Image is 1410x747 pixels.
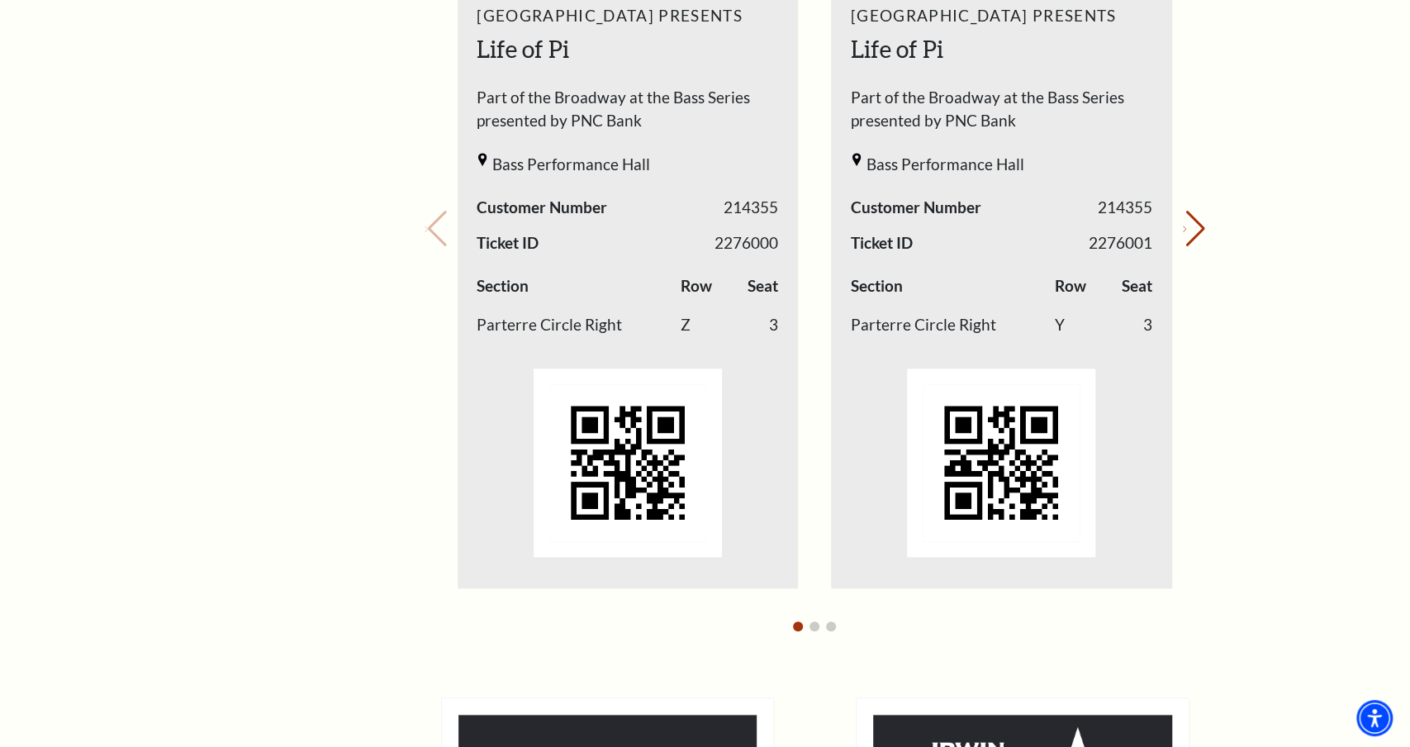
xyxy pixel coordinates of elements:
[1183,211,1205,247] button: Next slide
[492,153,650,177] span: Bass Performance Hall
[851,231,913,255] span: Ticket ID
[1109,306,1152,345] td: 3
[866,153,1024,177] span: Bass Performance Hall
[477,33,778,66] h2: Life of Pi
[681,306,736,345] td: Z
[748,274,778,298] label: Seat
[714,231,778,255] span: 2276000
[851,33,1152,66] h2: Life of Pi
[477,274,529,298] label: Section
[477,196,607,220] span: Customer Number
[477,86,778,141] span: Part of the Broadway at the Bass Series presented by PNC Bank
[724,196,778,220] span: 214355
[1122,274,1152,298] label: Seat
[1054,306,1109,345] td: Y
[477,231,539,255] span: Ticket ID
[809,621,819,631] button: Go to slide 2
[826,621,836,631] button: Go to slide 3
[1054,274,1085,298] label: Row
[425,211,447,247] button: Previous slide
[1098,196,1152,220] span: 214355
[793,621,803,631] button: Go to slide 1
[477,306,681,345] td: Parterre Circle Right
[851,86,1152,141] span: Part of the Broadway at the Bass Series presented by PNC Bank
[851,196,981,220] span: Customer Number
[681,274,712,298] label: Row
[1089,231,1152,255] span: 2276001
[851,306,1055,345] td: Parterre Circle Right
[851,274,903,298] label: Section
[735,306,778,345] td: 3
[1356,700,1393,736] div: Accessibility Menu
